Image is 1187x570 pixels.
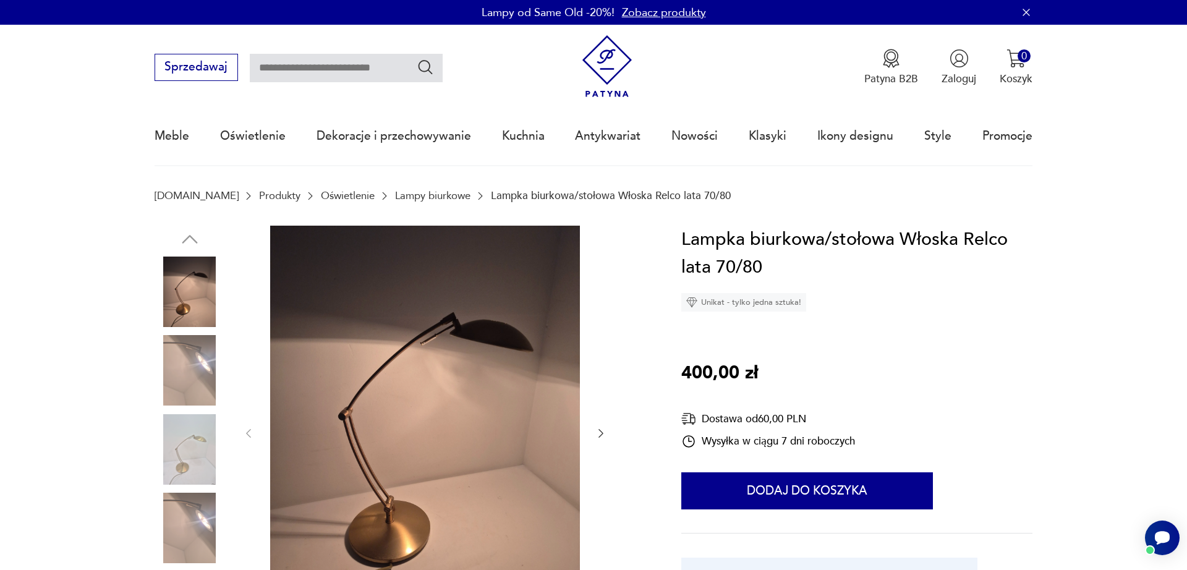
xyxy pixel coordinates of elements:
iframe: Smartsupp widget button [1145,521,1180,555]
img: Zdjęcie produktu Lampka biurkowa/stołowa Włoska Relco lata 70/80 [155,335,225,406]
a: Ikony designu [817,108,893,164]
a: Zobacz produkty [622,5,706,20]
a: Produkty [259,190,300,202]
a: Antykwariat [575,108,640,164]
a: Lampy biurkowe [395,190,470,202]
button: Patyna B2B [864,49,918,86]
img: Zdjęcie produktu Lampka biurkowa/stołowa Włoska Relco lata 70/80 [155,257,225,327]
p: Zaloguj [942,72,976,86]
p: Lampka biurkowa/stołowa Włoska Relco lata 70/80 [491,190,731,202]
a: Meble [155,108,189,164]
div: Dostawa od 60,00 PLN [681,411,855,427]
div: Wysyłka w ciągu 7 dni roboczych [681,434,855,449]
button: Zaloguj [942,49,976,86]
a: Dekoracje i przechowywanie [317,108,471,164]
img: Ikona medalu [882,49,901,68]
a: Sprzedawaj [155,63,238,73]
p: Koszyk [1000,72,1032,86]
img: Ikona dostawy [681,411,696,427]
img: Zdjęcie produktu Lampka biurkowa/stołowa Włoska Relco lata 70/80 [155,414,225,485]
div: Unikat - tylko jedna sztuka! [681,293,806,312]
p: Patyna B2B [864,72,918,86]
p: 400,00 zł [681,359,758,388]
a: Style [924,108,951,164]
button: Szukaj [417,58,435,76]
a: Oświetlenie [220,108,286,164]
a: Klasyki [749,108,786,164]
button: Dodaj do koszyka [681,472,933,509]
div: 0 [1018,49,1031,62]
img: Zdjęcie produktu Lampka biurkowa/stołowa Włoska Relco lata 70/80 [155,493,225,563]
button: 0Koszyk [1000,49,1032,86]
a: Nowości [671,108,718,164]
a: [DOMAIN_NAME] [155,190,239,202]
a: Kuchnia [502,108,545,164]
a: Promocje [982,108,1032,164]
p: Lampy od Same Old -20%! [482,5,615,20]
h1: Lampka biurkowa/stołowa Włoska Relco lata 70/80 [681,226,1032,282]
a: Ikona medaluPatyna B2B [864,49,918,86]
img: Ikona diamentu [686,297,697,308]
img: Patyna - sklep z meblami i dekoracjami vintage [576,35,639,98]
a: Oświetlenie [321,190,375,202]
img: Ikonka użytkownika [950,49,969,68]
img: Ikona koszyka [1006,49,1026,68]
button: Sprzedawaj [155,54,238,81]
